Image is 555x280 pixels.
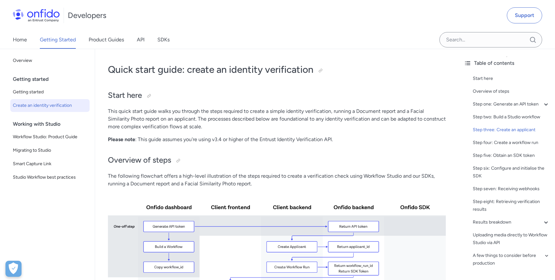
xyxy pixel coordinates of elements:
h1: Quick start guide: create an identity verification [108,63,446,76]
a: Overview of steps [473,88,550,95]
span: Workflow Studio: Product Guide [13,133,87,141]
a: Start here [473,75,550,82]
img: Onfido Logo [13,9,60,22]
a: Step three: Create an applicant [473,126,550,134]
a: Step two: Build a Studio workflow [473,113,550,121]
a: Studio Workflow best practices [10,171,90,184]
a: A few things to consider before production [473,252,550,267]
a: Step eight: Retrieving verification results [473,198,550,213]
a: Overview [10,54,90,67]
span: Smart Capture Link [13,160,87,168]
div: Table of contents [464,59,550,67]
div: Cookie Preferences [5,261,22,277]
a: Uploading media directly to Workflow Studio via API [473,231,550,247]
a: Migrating to Studio [10,144,90,157]
a: Step four: Create a workflow run [473,139,550,147]
p: This quick start guide walks you through the steps required to create a simple identity verificat... [108,107,446,131]
a: Support [507,7,542,23]
input: Onfido search input field [439,32,542,47]
p: : This guide assumes you're using v3.4 or higher of the Entrust Identity Verification API. [108,136,446,143]
p: The following flowchart offers a high-level illustration of the steps required to create a verifi... [108,172,446,188]
a: Product Guides [89,31,124,49]
a: Step six: Configure and initialise the SDK [473,165,550,180]
span: Create an identity verification [13,102,87,109]
span: Studio Workflow best practices [13,174,87,181]
span: Overview [13,57,87,64]
h2: Overview of steps [108,155,446,166]
span: Getting started [13,88,87,96]
button: Open Preferences [5,261,22,277]
div: Getting started [13,73,92,86]
a: Step seven: Receiving webhooks [473,185,550,193]
a: Getting Started [40,31,76,49]
h2: Start here [108,90,446,101]
a: Results breakdown [473,218,550,226]
div: Working with Studio [13,118,92,131]
a: SDKs [157,31,170,49]
a: Workflow Studio: Product Guide [10,131,90,143]
a: Step five: Obtain an SDK token [473,152,550,159]
h1: Developers [68,10,106,21]
a: Create an identity verification [10,99,90,112]
a: Home [13,31,27,49]
a: Step one: Generate an API token [473,100,550,108]
strong: Please note [108,136,135,142]
a: Getting started [10,86,90,98]
a: API [137,31,145,49]
a: Smart Capture Link [10,157,90,170]
span: Migrating to Studio [13,147,87,154]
